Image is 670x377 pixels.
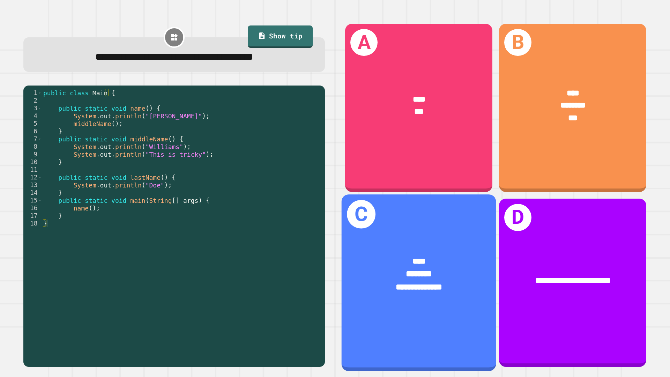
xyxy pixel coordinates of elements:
[23,204,42,212] div: 16
[23,135,42,143] div: 7
[38,197,42,204] span: Toggle code folding, rows 15 through 17
[23,127,42,135] div: 6
[38,89,42,97] span: Toggle code folding, rows 1 through 18
[38,173,42,181] span: Toggle code folding, rows 12 through 14
[248,25,313,48] a: Show tip
[23,143,42,150] div: 8
[23,173,42,181] div: 12
[23,189,42,197] div: 14
[504,204,531,231] h1: D
[23,220,42,227] div: 18
[504,29,531,56] h1: B
[23,158,42,166] div: 10
[350,29,378,56] h1: A
[23,89,42,97] div: 1
[23,120,42,127] div: 5
[23,166,42,173] div: 11
[23,104,42,112] div: 3
[23,150,42,158] div: 9
[38,104,42,112] span: Toggle code folding, rows 3 through 6
[347,200,375,228] h1: C
[23,112,42,120] div: 4
[38,135,42,143] span: Toggle code folding, rows 7 through 10
[23,181,42,189] div: 13
[23,197,42,204] div: 15
[23,212,42,220] div: 17
[23,97,42,104] div: 2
